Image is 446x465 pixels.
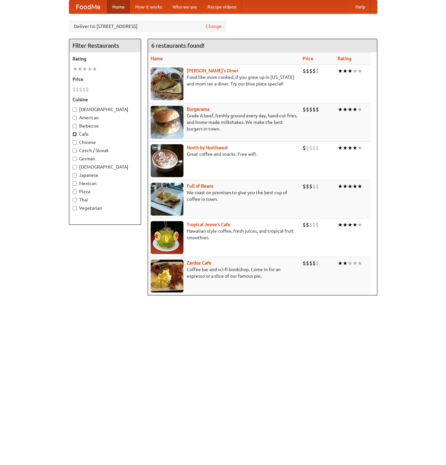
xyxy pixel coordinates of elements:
[343,144,348,151] li: ★
[306,183,309,190] li: $
[309,260,312,267] li: $
[73,65,77,73] li: ★
[306,144,309,151] li: $
[82,65,87,73] li: ★
[73,181,77,186] input: Mexican
[303,260,306,267] li: $
[187,260,211,266] a: Zardoz Cafe
[352,67,357,75] li: ★
[151,260,183,292] img: zardoz.jpg
[309,106,312,113] li: $
[312,67,316,75] li: $
[69,20,226,32] div: Deliver to: [STREET_ADDRESS]
[73,157,77,161] input: German
[151,221,183,254] img: jeeves.jpg
[151,189,297,202] p: We roast on premises to give you the best cup of coffee in town.
[73,139,138,146] label: Chinese
[352,260,357,267] li: ★
[187,106,209,112] a: Burgerama
[352,221,357,228] li: ★
[73,96,138,103] h5: Cuisine
[73,123,138,129] label: Barbecue
[352,183,357,190] li: ★
[309,221,312,228] li: $
[338,183,343,190] li: ★
[151,42,204,49] ng-pluralize: 6 restaurants found!
[73,147,138,154] label: Czech / Slovak
[151,106,183,139] img: burgerama.jpg
[151,56,163,61] a: Name
[316,260,319,267] li: $
[343,260,348,267] li: ★
[73,173,77,177] input: Japanese
[69,0,107,13] a: FoodMe
[73,165,77,169] input: [DEMOGRAPHIC_DATA]
[312,260,316,267] li: $
[151,183,183,216] img: beans.jpg
[73,188,138,195] label: Pizza
[303,144,306,151] li: $
[73,86,76,93] li: $
[312,144,316,151] li: $
[316,106,319,113] li: $
[187,145,228,150] a: North by Northwest
[343,221,348,228] li: ★
[309,183,312,190] li: $
[151,67,183,100] img: sallys.jpg
[306,221,309,228] li: $
[309,144,312,151] li: $
[73,198,77,202] input: Thai
[73,131,138,137] label: Cafe
[73,116,77,120] input: American
[348,67,352,75] li: ★
[206,23,222,30] a: Change
[187,222,230,227] a: Tropical Jeeve's Cafe
[306,67,309,75] li: $
[73,106,138,113] label: [DEMOGRAPHIC_DATA]
[107,0,130,13] a: Home
[86,86,89,93] li: $
[73,190,77,194] input: Pizza
[312,106,316,113] li: $
[151,144,183,177] img: north.jpg
[357,221,362,228] li: ★
[151,74,297,87] p: Food like mom cooked, if you grew up in [US_STATE] and mom ran a diner. Try our blue plate special!
[350,0,371,13] a: Help
[312,183,316,190] li: $
[338,56,351,61] a: Rating
[167,0,202,13] a: Who we are
[151,112,297,132] p: Grade A beef, freshly ground every day, hand-cut fries, and home-made milkshakes. We make the bes...
[73,205,138,211] label: Vegetarian
[357,144,362,151] li: ★
[73,107,77,112] input: [DEMOGRAPHIC_DATA]
[73,140,77,145] input: Chinese
[348,221,352,228] li: ★
[303,67,306,75] li: $
[357,106,362,113] li: ★
[73,206,77,210] input: Vegetarian
[82,86,86,93] li: $
[303,221,306,228] li: $
[357,183,362,190] li: ★
[348,260,352,267] li: ★
[73,164,138,170] label: [DEMOGRAPHIC_DATA]
[187,68,238,73] a: [PERSON_NAME]'s Diner
[316,67,319,75] li: $
[87,65,92,73] li: ★
[73,56,138,62] h5: Rating
[187,183,213,189] b: Full of Beans
[202,0,242,13] a: Recipe videos
[151,266,297,279] p: Coffee bar and sci-fi bookshop. Come in for an espresso or a slice of our famous pie.
[306,106,309,113] li: $
[73,114,138,121] label: American
[348,144,352,151] li: ★
[79,86,82,93] li: $
[306,260,309,267] li: $
[348,183,352,190] li: ★
[303,183,306,190] li: $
